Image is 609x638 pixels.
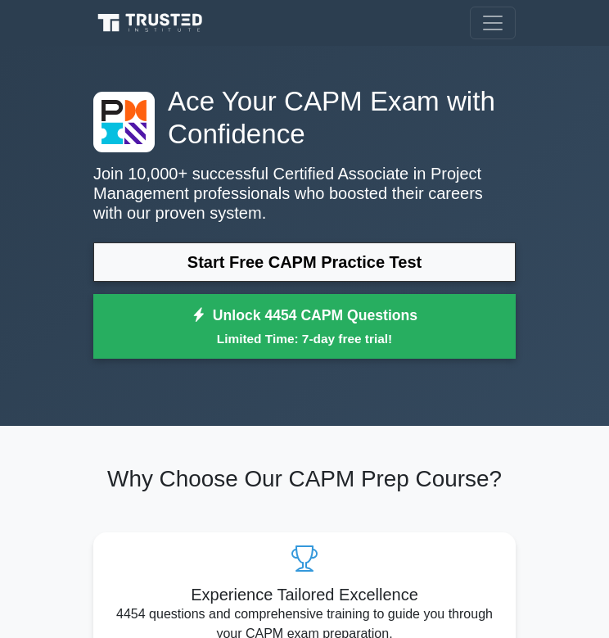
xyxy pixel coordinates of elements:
a: Unlock 4454 CAPM QuestionsLimited Time: 7-day free trial! [93,294,516,360]
small: Limited Time: 7-day free trial! [114,329,495,348]
a: Start Free CAPM Practice Test [93,242,516,282]
p: Join 10,000+ successful Certified Associate in Project Management professionals who boosted their... [93,164,516,223]
h5: Experience Tailored Excellence [106,585,503,604]
h2: Why Choose Our CAPM Prep Course? [93,465,516,492]
button: Toggle navigation [470,7,516,39]
h1: Ace Your CAPM Exam with Confidence [93,85,516,151]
